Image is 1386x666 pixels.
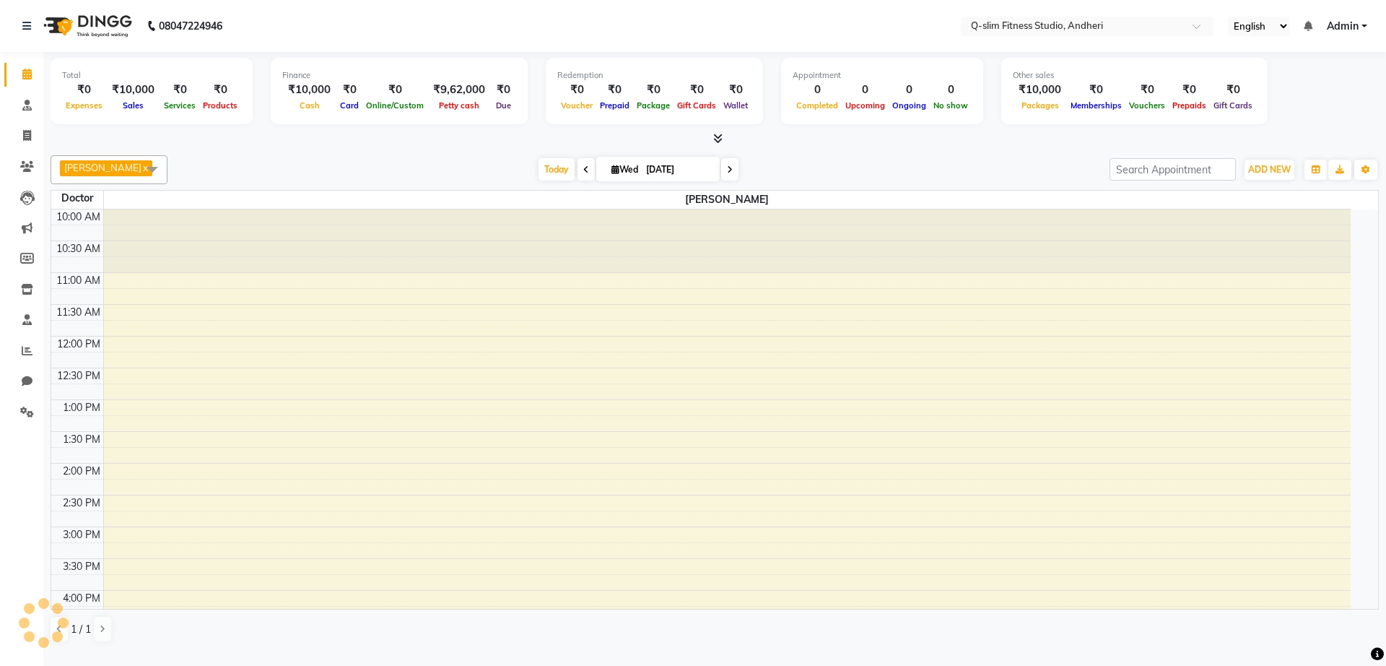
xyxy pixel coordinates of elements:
[64,162,141,173] span: [PERSON_NAME]
[596,100,633,111] span: Prepaid
[53,209,103,225] div: 10:00 AM
[608,164,642,175] span: Wed
[1248,164,1291,175] span: ADD NEW
[282,69,516,82] div: Finance
[71,622,91,637] span: 1 / 1
[720,82,751,98] div: ₹0
[62,69,241,82] div: Total
[633,100,674,111] span: Package
[539,158,575,181] span: Today
[435,100,483,111] span: Petty cash
[720,100,751,111] span: Wallet
[362,82,427,98] div: ₹0
[793,82,842,98] div: 0
[199,100,241,111] span: Products
[336,100,362,111] span: Card
[62,82,106,98] div: ₹0
[1169,82,1210,98] div: ₹0
[54,368,103,384] div: 12:30 PM
[930,82,972,98] div: 0
[674,82,720,98] div: ₹0
[1067,100,1125,111] span: Memberships
[160,82,199,98] div: ₹0
[1169,100,1210,111] span: Prepaids
[1245,160,1294,180] button: ADD NEW
[60,464,103,479] div: 2:00 PM
[1013,69,1256,82] div: Other sales
[1018,100,1063,111] span: Packages
[60,432,103,447] div: 1:30 PM
[1210,82,1256,98] div: ₹0
[362,100,427,111] span: Online/Custom
[596,82,633,98] div: ₹0
[106,82,160,98] div: ₹10,000
[53,273,103,288] div: 11:00 AM
[336,82,362,98] div: ₹0
[60,559,103,574] div: 3:30 PM
[62,100,106,111] span: Expenses
[491,82,516,98] div: ₹0
[60,400,103,415] div: 1:00 PM
[119,100,147,111] span: Sales
[51,191,103,206] div: Doctor
[1327,19,1359,34] span: Admin
[889,100,930,111] span: Ongoing
[159,6,222,46] b: 08047224946
[60,527,103,542] div: 3:00 PM
[557,82,596,98] div: ₹0
[889,82,930,98] div: 0
[557,69,751,82] div: Redemption
[1110,158,1236,181] input: Search Appointment
[37,6,136,46] img: logo
[1125,100,1169,111] span: Vouchers
[642,159,714,181] input: 2025-09-03
[427,82,491,98] div: ₹9,62,000
[842,82,889,98] div: 0
[930,100,972,111] span: No show
[793,69,972,82] div: Appointment
[1210,100,1256,111] span: Gift Cards
[160,100,199,111] span: Services
[842,100,889,111] span: Upcoming
[633,82,674,98] div: ₹0
[60,496,103,511] div: 2:30 PM
[60,591,103,606] div: 4:00 PM
[53,305,103,320] div: 11:30 AM
[1067,82,1125,98] div: ₹0
[104,191,1351,209] span: [PERSON_NAME]
[199,82,241,98] div: ₹0
[1125,82,1169,98] div: ₹0
[53,241,103,256] div: 10:30 AM
[492,100,515,111] span: Due
[296,100,323,111] span: Cash
[674,100,720,111] span: Gift Cards
[282,82,336,98] div: ₹10,000
[1013,82,1067,98] div: ₹10,000
[793,100,842,111] span: Completed
[557,100,596,111] span: Voucher
[54,337,103,352] div: 12:00 PM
